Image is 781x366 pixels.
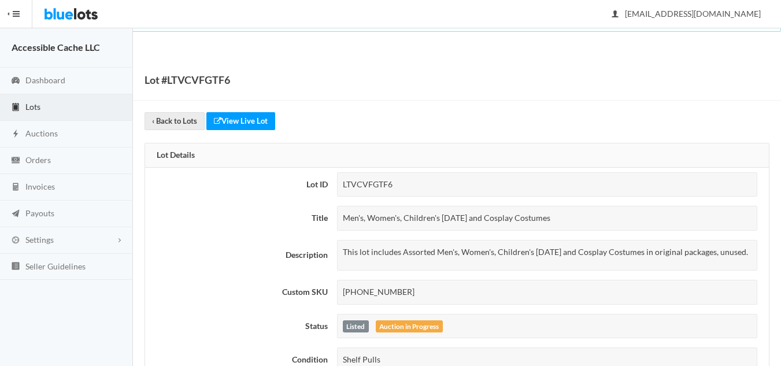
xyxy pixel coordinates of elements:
[12,42,100,53] strong: Accessible Cache LLC
[145,309,332,343] th: Status
[145,71,230,88] h1: Lot #LTVCVFGTF6
[337,206,757,231] div: Men's, Women's, Children's [DATE] and Cosplay Costumes
[343,320,369,333] label: Listed
[337,172,757,197] div: LTVCVFGTF6
[25,235,54,245] span: Settings
[10,182,21,193] ion-icon: calculator
[10,156,21,167] ion-icon: cash
[376,320,443,333] span: Auction in Progress
[10,261,21,272] ion-icon: list box
[145,143,769,168] div: Lot Details
[25,155,51,165] span: Orders
[10,209,21,220] ion-icon: paper plane
[25,182,55,191] span: Invoices
[25,261,86,271] span: Seller Guidelines
[25,208,54,218] span: Payouts
[343,246,752,259] p: This lot includes Assorted Men's, Women's, Children's [DATE] and Cosplay Costumes in original pac...
[145,201,332,235] th: Title
[145,112,205,130] a: ‹ Back to Lots
[25,128,58,138] span: Auctions
[25,102,40,112] span: Lots
[145,275,332,309] th: Custom SKU
[145,168,332,202] th: Lot ID
[609,9,621,20] ion-icon: person
[206,112,275,130] a: View Live Lot
[10,102,21,113] ion-icon: clipboard
[337,280,757,305] div: [PHONE_NUMBER]
[10,235,21,246] ion-icon: cog
[10,76,21,87] ion-icon: speedometer
[612,9,761,19] span: [EMAIL_ADDRESS][DOMAIN_NAME]
[145,235,332,275] th: Description
[10,129,21,140] ion-icon: flash
[25,75,65,85] span: Dashboard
